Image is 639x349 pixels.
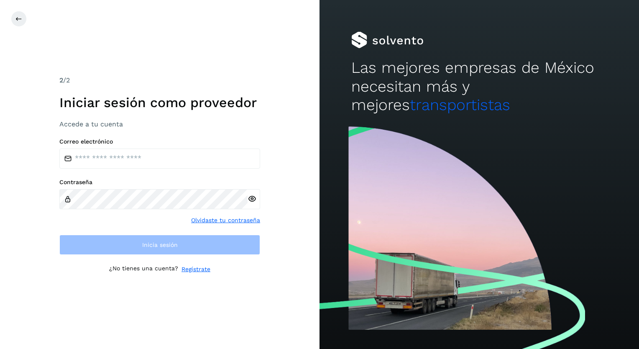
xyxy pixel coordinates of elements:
div: /2 [59,75,260,85]
button: Inicia sesión [59,235,260,255]
label: Correo electrónico [59,138,260,145]
span: transportistas [410,96,510,114]
h1: Iniciar sesión como proveedor [59,95,260,110]
a: Regístrate [181,265,210,274]
span: Inicia sesión [142,242,178,248]
p: ¿No tienes una cuenta? [109,265,178,274]
label: Contraseña [59,179,260,186]
h2: Las mejores empresas de México necesitan más y mejores [351,59,607,114]
span: 2 [59,76,63,84]
h3: Accede a tu cuenta [59,120,260,128]
a: Olvidaste tu contraseña [191,216,260,225]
